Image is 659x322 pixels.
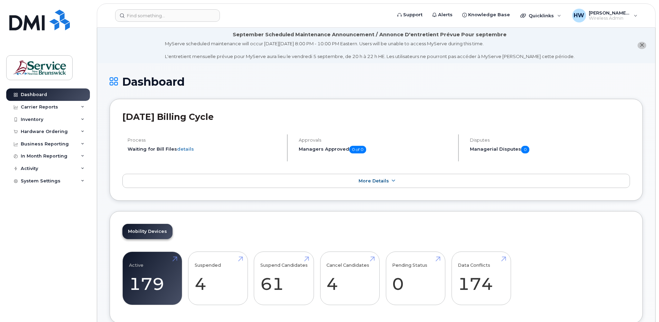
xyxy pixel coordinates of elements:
div: MyServe scheduled maintenance will occur [DATE][DATE] 8:00 PM - 10:00 PM Eastern. Users will be u... [165,40,575,60]
a: Mobility Devices [122,224,173,239]
span: More Details [359,178,389,183]
a: Cancel Candidates 4 [326,256,373,301]
li: Waiting for Bill Files [128,146,281,152]
h1: Dashboard [110,76,643,88]
a: Suspend Candidates 61 [260,256,308,301]
a: Pending Status 0 [392,256,439,301]
a: Active 179 [129,256,176,301]
h4: Disputes [470,138,630,143]
a: Suspended 4 [195,256,241,301]
a: details [177,146,194,152]
a: Data Conflicts 174 [458,256,504,301]
h4: Approvals [299,138,452,143]
button: close notification [638,42,646,49]
h5: Managerial Disputes [470,146,630,153]
div: September Scheduled Maintenance Announcement / Annonce D'entretient Prévue Pour septembre [233,31,507,38]
span: 0 of 0 [349,146,366,153]
span: 0 [521,146,529,153]
h5: Managers Approved [299,146,452,153]
h4: Process [128,138,281,143]
h2: [DATE] Billing Cycle [122,112,630,122]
